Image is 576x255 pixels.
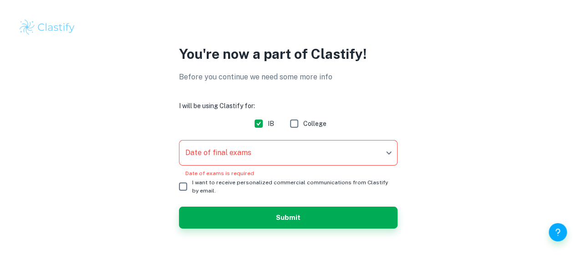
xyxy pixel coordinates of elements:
p: You're now a part of Clastify! [179,44,398,64]
span: IB [268,119,274,129]
button: Submit [179,207,398,229]
span: College [303,119,326,129]
a: Clastify logo [18,18,558,36]
h6: I will be using Clastify for: [179,101,398,111]
span: I want to receive personalized commercial communications from Clastify by email. [192,178,390,195]
p: Date of exams is required [185,169,391,177]
p: Before you continue we need some more info [179,72,398,83]
img: Clastify logo [18,18,76,36]
button: Help and Feedback [549,223,567,241]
